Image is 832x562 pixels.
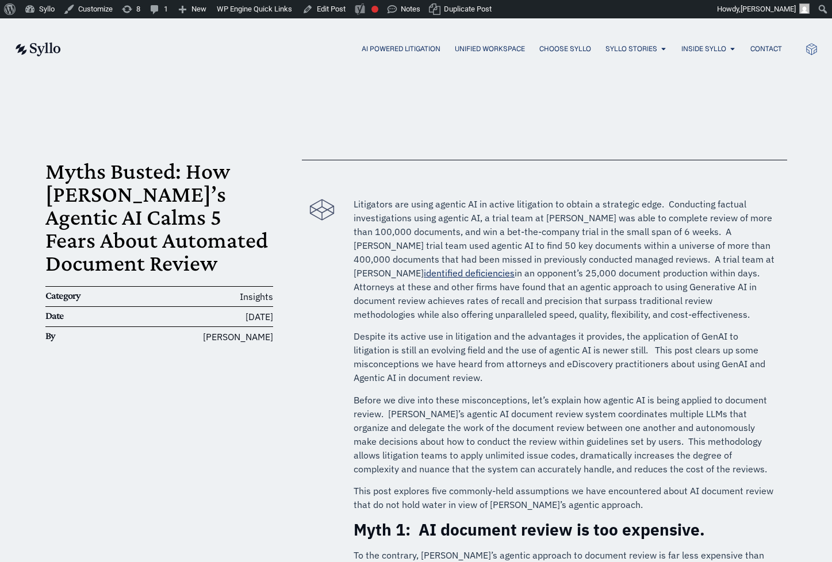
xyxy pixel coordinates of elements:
[371,6,378,13] div: Focus keyphrase not set
[354,329,775,384] p: Despite its active use in litigation and the advantages it provides, the application of GenAI to ...
[681,44,726,54] a: Inside Syllo
[424,267,515,279] a: identified deficiencies
[605,44,657,54] a: Syllo Stories
[45,290,121,302] h6: Category
[14,43,61,56] img: syllo
[354,393,775,476] p: Before we dive into these misconceptions, let’s explain how agentic AI is being applied to docume...
[741,5,796,13] span: [PERSON_NAME]
[203,330,273,344] span: [PERSON_NAME]
[362,44,440,54] a: AI Powered Litigation
[354,519,705,540] strong: Myth 1: AI document review is too expensive.
[240,291,273,302] span: Insights
[246,311,273,322] time: [DATE]
[455,44,525,54] a: Unified Workspace
[84,44,782,55] div: Menu Toggle
[45,330,121,342] h6: By
[354,197,775,321] p: Litigators are using agentic AI in active litigation to obtain a strategic edge. Conducting factu...
[539,44,591,54] a: Choose Syllo
[84,44,782,55] nav: Menu
[45,160,274,275] h1: Myths Busted: How [PERSON_NAME]’s Agentic AI Calms 5 Fears About Automated Document Review
[750,44,782,54] a: Contact
[45,310,121,322] h6: Date
[354,484,775,511] p: This post explores five commonly-held assumptions we have encountered about AI document review th...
